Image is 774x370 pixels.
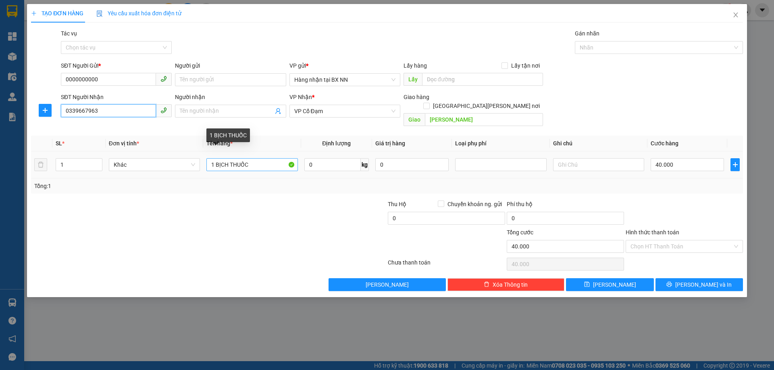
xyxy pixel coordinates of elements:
span: SL [56,140,62,147]
span: Cước hàng [651,140,678,147]
input: VD: Bàn, Ghế [206,158,298,171]
th: Ghi chú [550,136,647,151]
span: Yêu cầu xuất hóa đơn điện tử [96,10,181,17]
label: Gán nhãn [575,30,599,37]
button: save[PERSON_NAME] [566,278,653,291]
span: VP Nhận [289,94,312,100]
label: Tác vụ [61,30,77,37]
div: Người gửi [175,61,286,70]
span: plus [731,161,739,168]
span: Lấy [404,73,422,86]
span: Giao hàng [404,94,429,100]
span: Chuyển khoản ng. gửi [444,200,505,209]
span: Đơn vị tính [109,140,139,147]
th: Loại phụ phí [452,136,549,151]
span: phone [160,107,167,114]
div: SĐT Người Gửi [61,61,172,70]
input: Ghi Chú [553,158,644,171]
span: [PERSON_NAME] [366,280,409,289]
span: Khác [114,159,195,171]
div: Phí thu hộ [507,200,624,212]
button: delete [34,158,47,171]
input: 0 [375,158,449,171]
span: VP Cổ Đạm [294,105,395,117]
span: TẠO ĐƠN HÀNG [31,10,83,17]
div: 1 BỊCH THUỐC [206,128,250,142]
button: Close [724,4,747,27]
button: plus [39,104,52,117]
button: [PERSON_NAME] [329,278,446,291]
span: Thu Hộ [388,201,406,207]
span: [GEOGRAPHIC_DATA][PERSON_NAME] nơi [430,101,543,110]
span: Lấy hàng [404,62,427,69]
div: Tổng: 1 [34,182,299,190]
span: Định lượng [322,140,351,147]
input: Dọc đường [425,113,543,126]
span: plus [31,10,37,16]
span: delete [484,281,489,288]
button: printer[PERSON_NAME] và In [655,278,743,291]
div: VP gửi [289,61,400,70]
img: icon [96,10,103,17]
span: printer [666,281,672,288]
span: close [732,12,739,18]
div: Chưa thanh toán [387,258,506,272]
div: Người nhận [175,93,286,101]
span: [PERSON_NAME] [593,280,636,289]
span: user-add [275,108,281,114]
span: [PERSON_NAME] và In [675,280,732,289]
button: plus [730,158,739,171]
span: Tổng cước [507,229,533,236]
span: phone [160,76,167,82]
span: Xóa Thông tin [493,280,528,289]
button: deleteXóa Thông tin [447,278,565,291]
span: save [584,281,590,288]
span: Hàng nhận tại BX NN [294,74,395,86]
input: Dọc đường [422,73,543,86]
span: Giao [404,113,425,126]
span: Lấy tận nơi [508,61,543,70]
span: plus [39,107,51,114]
span: Giá trị hàng [375,140,405,147]
div: SĐT Người Nhận [61,93,172,101]
label: Hình thức thanh toán [626,229,679,236]
span: kg [361,158,369,171]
